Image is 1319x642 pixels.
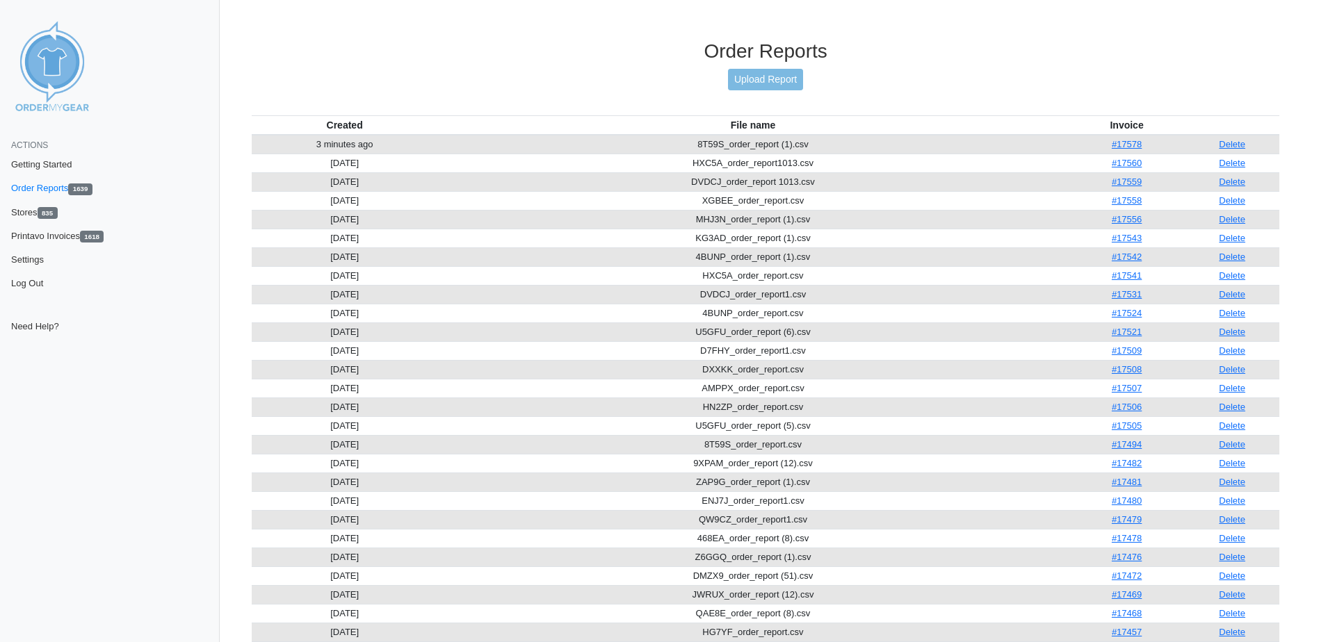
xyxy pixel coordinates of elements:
[252,491,437,510] td: [DATE]
[1219,289,1245,299] a: Delete
[252,304,437,322] td: [DATE]
[1219,514,1245,525] a: Delete
[1112,533,1142,543] a: #17478
[11,140,48,150] span: Actions
[1112,158,1142,168] a: #17560
[1112,327,1142,337] a: #17521
[1112,345,1142,356] a: #17509
[252,472,437,491] td: [DATE]
[437,115,1069,135] th: File name
[252,229,437,247] td: [DATE]
[437,510,1069,529] td: QW9CZ_order_report1.csv
[1112,458,1142,468] a: #17482
[1112,608,1142,618] a: #17468
[437,604,1069,623] td: QAE8E_order_report (8).csv
[437,529,1069,548] td: 468EA_order_report (8).csv
[252,548,437,566] td: [DATE]
[437,154,1069,172] td: HXC5A_order_report1013.csv
[1219,308,1245,318] a: Delete
[1219,233,1245,243] a: Delete
[437,210,1069,229] td: MHJ3N_order_report (1).csv
[437,435,1069,454] td: 8T59S_order_report.csv
[1112,308,1142,318] a: #17524
[1112,195,1142,206] a: #17558
[1219,477,1245,487] a: Delete
[252,454,437,472] td: [DATE]
[437,322,1069,341] td: U5GFU_order_report (6).csv
[1219,139,1245,149] a: Delete
[437,548,1069,566] td: Z6GGQ_order_report (1).csv
[1112,364,1142,374] a: #17508
[437,585,1069,604] td: JWRUX_order_report (12).csv
[1219,402,1245,412] a: Delete
[437,172,1069,191] td: DVDCJ_order_report 1013.csv
[437,304,1069,322] td: 4BUNP_order_report.csv
[1219,627,1245,637] a: Delete
[38,207,58,219] span: 835
[252,341,437,360] td: [DATE]
[1112,402,1142,412] a: #17506
[1112,439,1142,450] a: #17494
[437,379,1069,397] td: AMPPX_order_report.csv
[437,623,1069,641] td: HG7YF_order_report.csv
[252,40,1279,63] h3: Order Reports
[252,529,437,548] td: [DATE]
[437,285,1069,304] td: DVDCJ_order_report1.csv
[252,360,437,379] td: [DATE]
[1219,345,1245,356] a: Delete
[1219,364,1245,374] a: Delete
[1219,589,1245,600] a: Delete
[252,191,437,210] td: [DATE]
[252,210,437,229] td: [DATE]
[1219,176,1245,187] a: Delete
[1219,570,1245,581] a: Delete
[728,69,803,90] a: Upload Report
[1219,195,1245,206] a: Delete
[252,435,437,454] td: [DATE]
[1219,608,1245,618] a: Delete
[252,379,437,397] td: [DATE]
[1219,383,1245,393] a: Delete
[1112,552,1142,562] a: #17476
[252,154,437,172] td: [DATE]
[437,454,1069,472] td: 9XPAM_order_report (12).csv
[437,566,1069,585] td: DMZX9_order_report (51).csv
[252,135,437,154] td: 3 minutes ago
[1112,514,1142,525] a: #17479
[252,285,437,304] td: [DATE]
[68,183,92,195] span: 1639
[1112,139,1142,149] a: #17578
[437,229,1069,247] td: KG3AD_order_report (1).csv
[437,491,1069,510] td: ENJ7J_order_report1.csv
[1112,570,1142,581] a: #17472
[1219,552,1245,562] a: Delete
[437,360,1069,379] td: DXXKK_order_report.csv
[1219,327,1245,337] a: Delete
[437,247,1069,266] td: 4BUNP_order_report (1).csv
[1112,233,1142,243] a: #17543
[1112,270,1142,281] a: #17541
[252,172,437,191] td: [DATE]
[80,231,104,242] span: 1618
[1112,383,1142,393] a: #17507
[252,115,437,135] th: Created
[1219,533,1245,543] a: Delete
[1069,115,1185,135] th: Invoice
[1112,214,1142,224] a: #17556
[1112,589,1142,600] a: #17469
[1112,252,1142,262] a: #17542
[1219,420,1245,431] a: Delete
[1112,176,1142,187] a: #17559
[252,604,437,623] td: [DATE]
[437,472,1069,491] td: ZAP9G_order_report (1).csv
[1219,214,1245,224] a: Delete
[1219,495,1245,506] a: Delete
[437,191,1069,210] td: XGBEE_order_report.csv
[252,397,437,416] td: [DATE]
[1112,289,1142,299] a: #17531
[1112,420,1142,431] a: #17505
[252,247,437,266] td: [DATE]
[252,566,437,585] td: [DATE]
[252,510,437,529] td: [DATE]
[437,135,1069,154] td: 8T59S_order_report (1).csv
